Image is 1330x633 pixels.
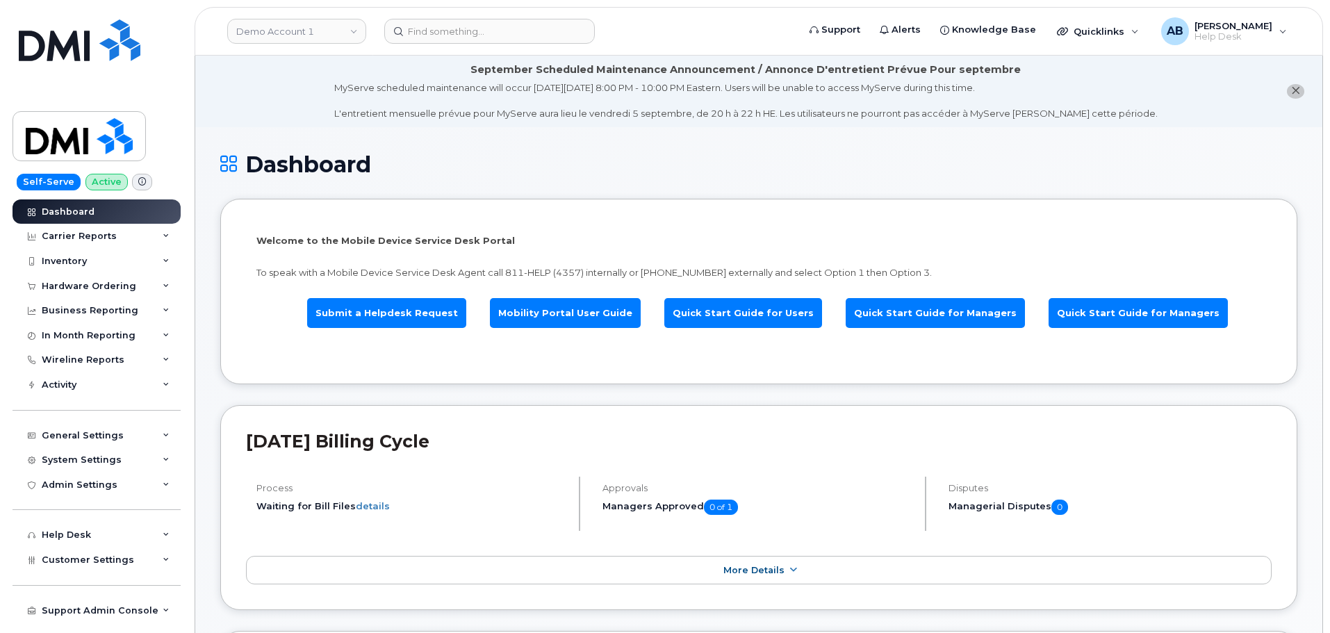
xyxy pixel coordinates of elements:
h4: Disputes [949,483,1272,493]
a: Quick Start Guide for Managers [846,298,1025,328]
a: Quick Start Guide for Managers [1049,298,1228,328]
h5: Managers Approved [602,500,913,515]
span: 0 of 1 [704,500,738,515]
h4: Process [256,483,567,493]
h4: Approvals [602,483,913,493]
button: close notification [1287,84,1304,99]
p: To speak with a Mobile Device Service Desk Agent call 811-HELP (4357) internally or [PHONE_NUMBER... [256,266,1261,279]
a: Submit a Helpdesk Request [307,298,466,328]
li: Waiting for Bill Files [256,500,567,513]
a: details [356,500,390,511]
span: More Details [723,565,785,575]
h5: Managerial Disputes [949,500,1272,515]
h1: Dashboard [220,152,1297,176]
a: Quick Start Guide for Users [664,298,822,328]
span: 0 [1051,500,1068,515]
div: September Scheduled Maintenance Announcement / Annonce D'entretient Prévue Pour septembre [470,63,1021,77]
div: MyServe scheduled maintenance will occur [DATE][DATE] 8:00 PM - 10:00 PM Eastern. Users will be u... [334,81,1158,120]
h2: [DATE] Billing Cycle [246,431,1272,452]
a: Mobility Portal User Guide [490,298,641,328]
p: Welcome to the Mobile Device Service Desk Portal [256,234,1261,247]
